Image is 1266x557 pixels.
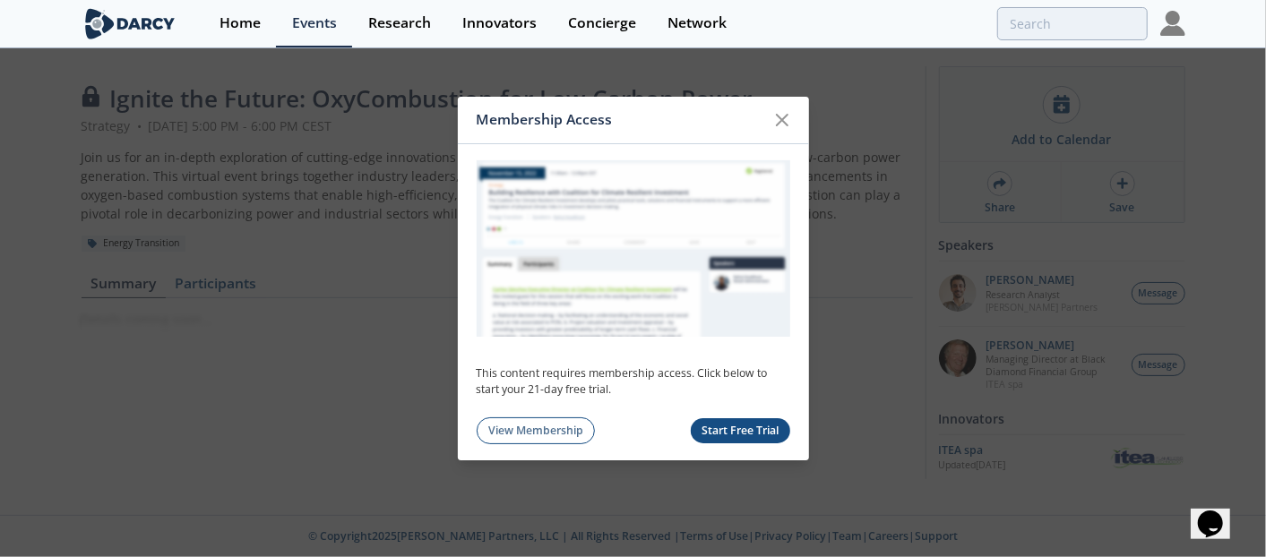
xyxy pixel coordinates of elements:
[1191,485,1248,539] iframe: chat widget
[568,16,636,30] div: Concierge
[477,417,596,445] a: View Membership
[477,365,790,398] p: This content requires membership access. Click below to start your 21-day free trial.
[667,16,727,30] div: Network
[82,8,179,39] img: logo-wide.svg
[691,418,790,444] button: Start Free Trial
[1160,11,1185,36] img: Profile
[368,16,431,30] div: Research
[462,16,537,30] div: Innovators
[477,103,766,137] div: Membership Access
[997,7,1148,40] input: Advanced Search
[292,16,337,30] div: Events
[220,16,261,30] div: Home
[477,160,790,338] img: Membership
